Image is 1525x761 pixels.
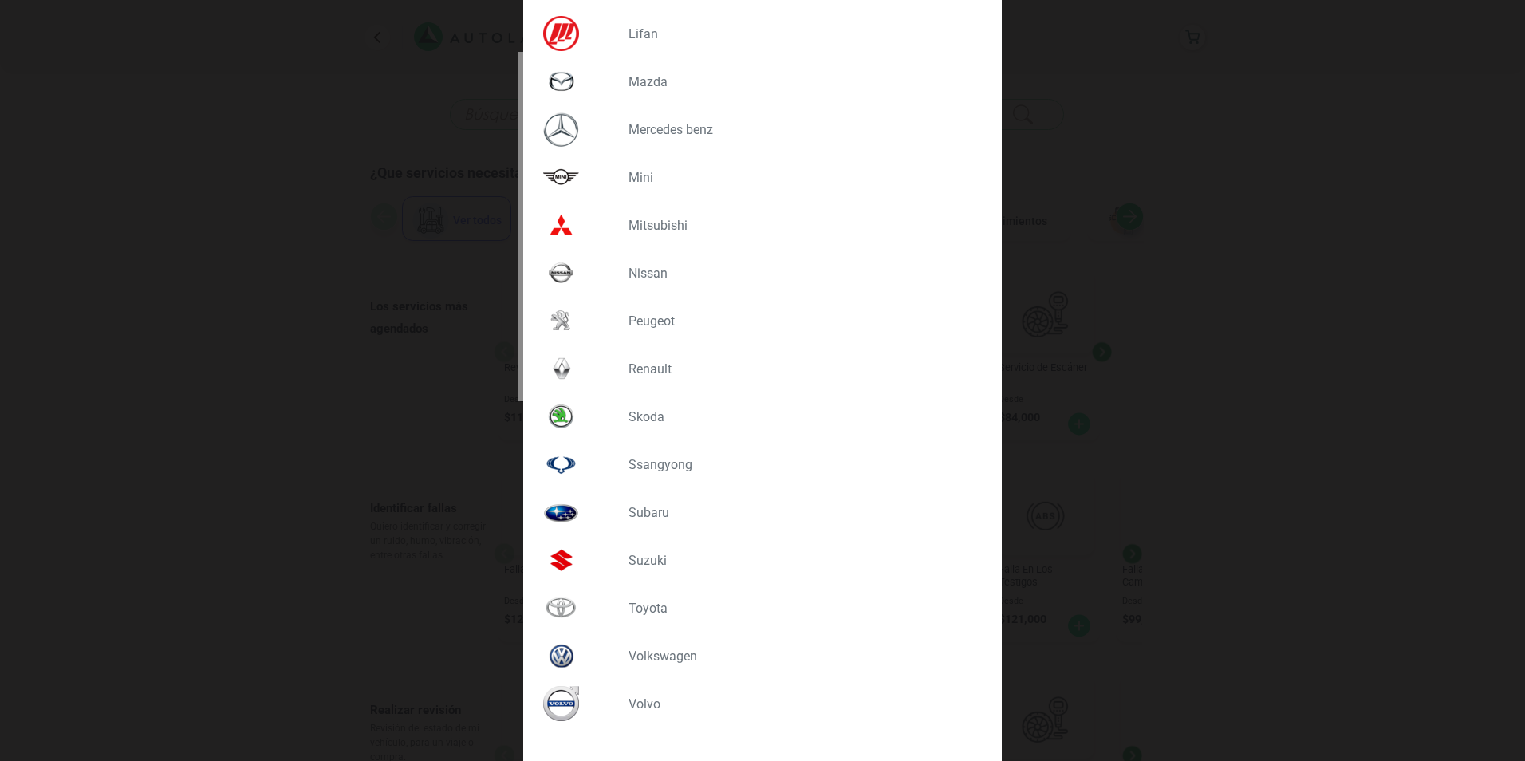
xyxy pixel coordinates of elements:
p: VOLKSWAGEN [629,649,970,664]
p: SUBARU [629,505,970,520]
p: SSANGYONG [629,457,970,472]
p: NISSAN [629,266,970,281]
p: MINI [629,170,970,185]
img: VOLKSWAGEN [543,638,579,673]
img: VOLVO [543,686,579,721]
img: SKODA [543,399,579,434]
img: TOYOTA [543,590,579,625]
p: MAZDA [629,74,970,89]
p: RENAULT [629,361,970,377]
p: SUZUKI [629,553,970,568]
img: NISSAN [543,255,579,290]
img: RENAULT [543,351,579,386]
img: PEUGEOT [543,303,579,338]
p: MERCEDES BENZ [629,122,970,137]
img: MAZDA [543,64,579,99]
p: VOLVO [629,696,970,712]
img: MITSUBISHI [543,207,579,242]
p: PEUGEOT [629,313,970,329]
img: SUBARU [543,495,579,530]
p: MITSUBISHI [629,218,970,233]
p: LIFAN [629,26,970,41]
p: SKODA [629,409,970,424]
p: TOYOTA [629,601,970,616]
img: SSANGYONG [543,447,579,482]
img: LIFAN [543,16,579,51]
img: SUZUKI [543,542,579,578]
img: MERCEDES BENZ [543,112,579,147]
img: MINI [543,160,579,195]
